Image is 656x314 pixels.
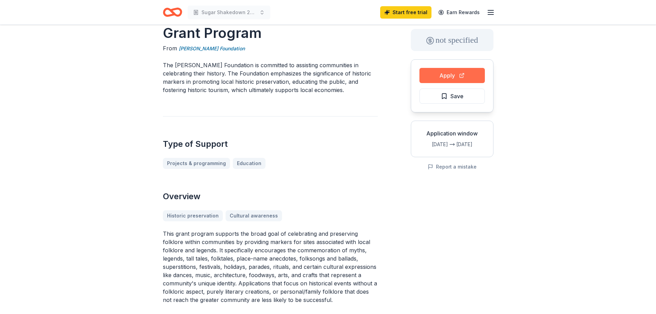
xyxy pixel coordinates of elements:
[380,6,431,19] a: Start free trial
[419,89,485,104] button: Save
[450,92,464,101] span: Save
[233,158,265,169] a: Education
[163,44,378,53] div: From
[419,68,485,83] button: Apply
[411,29,493,51] div: not specified
[163,230,378,304] p: This grant program supports the broad goal of celebrating and preserving folklore within communit...
[456,140,488,149] div: [DATE]
[434,6,484,19] a: Earn Rewards
[428,163,477,171] button: Report a mistake
[417,140,448,149] div: [DATE]
[179,44,245,53] a: [PERSON_NAME] Foundation
[163,61,378,94] p: The [PERSON_NAME] Foundation is committed to assisting communities in celebrating their history. ...
[163,191,378,202] h2: Overview
[417,129,488,138] div: Application window
[201,8,257,17] span: Sugar Shakedown 2024
[163,158,230,169] a: Projects & programming
[163,139,378,150] h2: Type of Support
[188,6,270,19] button: Sugar Shakedown 2024
[163,4,182,20] a: Home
